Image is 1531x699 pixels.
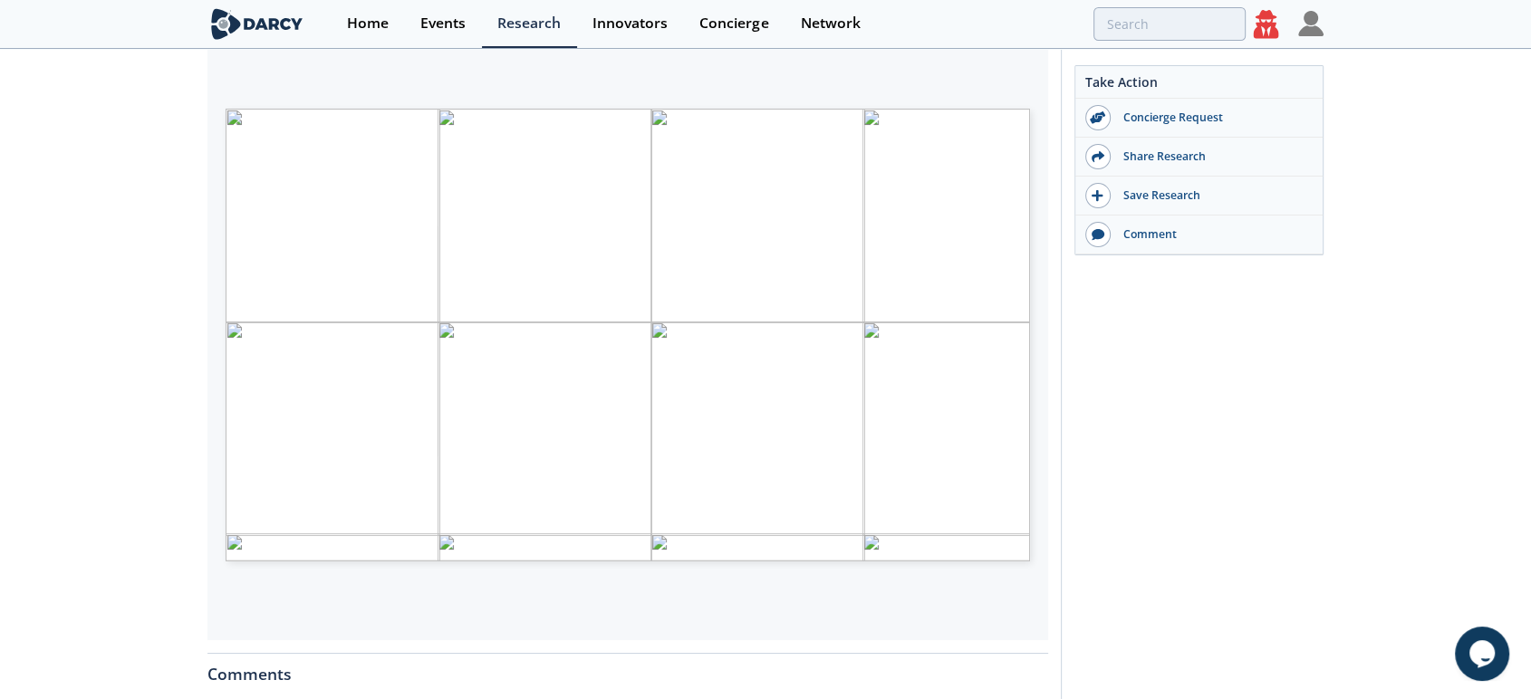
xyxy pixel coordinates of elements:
[1455,627,1513,681] iframe: chat widget
[800,16,860,31] div: Network
[1111,187,1314,204] div: Save Research
[592,16,668,31] div: Innovators
[1111,148,1314,165] div: Share Research
[207,8,306,40] img: logo-wide.svg
[347,16,389,31] div: Home
[699,16,768,31] div: Concierge
[1111,110,1314,126] div: Concierge Request
[420,16,466,31] div: Events
[207,654,1048,683] div: Comments
[1075,72,1323,99] div: Take Action
[497,16,561,31] div: Research
[1111,226,1314,243] div: Comment
[1093,7,1246,41] input: Advanced Search
[1298,11,1324,36] img: Profile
